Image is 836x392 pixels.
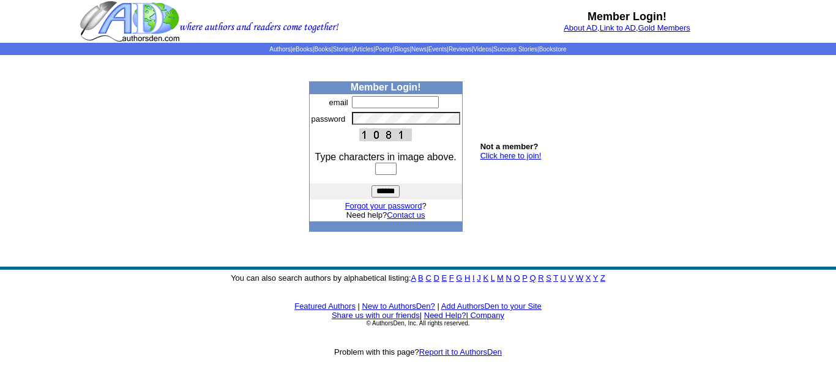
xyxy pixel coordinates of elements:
[546,273,551,283] a: S
[345,201,427,210] font: ?
[419,347,502,357] a: Report it to AuthorsDen
[294,301,356,311] a: Featured Authors
[359,128,412,141] img: This Is CAPTCHA Image
[561,273,566,283] a: U
[375,46,393,53] a: Poetry
[441,301,542,311] a: Add AuthorsDen to your Site
[473,46,491,53] a: Videos
[477,273,481,283] a: J
[418,273,424,283] a: B
[354,46,374,53] a: Articles
[362,301,435,311] a: New to AuthorsDen?
[522,273,527,283] a: P
[345,201,422,210] a: Forgot your password
[576,273,583,283] a: W
[497,273,504,283] a: M
[600,273,605,283] a: Z
[433,273,439,283] a: D
[428,46,447,53] a: Events
[472,273,475,283] a: I
[314,46,331,53] a: Books
[366,320,469,327] font: © AuthorsDen, Inc. All rights reserved.
[269,46,566,53] span: | | | | | | | | | | | |
[449,46,472,53] a: Reviews
[470,311,504,320] a: Company
[466,311,504,320] font: |
[394,46,409,53] a: Blogs
[483,273,488,283] a: K
[638,23,690,32] a: Gold Members
[346,210,425,220] font: Need help?
[315,152,457,162] font: Type characters in image above.
[456,273,462,283] a: G
[593,273,598,283] a: Y
[358,301,360,311] font: |
[465,273,470,283] a: H
[539,46,567,53] a: Bookstore
[586,273,591,283] a: X
[491,273,495,283] a: L
[538,273,543,283] a: R
[332,311,420,320] a: Share us with our friends
[569,273,574,283] a: V
[329,98,348,107] font: email
[480,151,542,160] a: Click here to join!
[493,46,537,53] a: Success Stories
[514,273,520,283] a: O
[506,273,512,283] a: N
[437,301,439,311] font: |
[424,311,466,320] a: Need Help?
[553,273,558,283] a: T
[425,273,431,283] a: C
[480,142,539,151] b: Not a member?
[269,46,290,53] a: Authors
[564,23,597,32] a: About AD
[420,311,422,320] font: |
[333,46,352,53] a: Stories
[529,273,536,283] a: Q
[334,347,502,357] font: Problem with this page?
[588,10,666,23] b: Member Login!
[351,82,421,92] b: Member Login!
[411,273,416,283] a: A
[600,23,636,32] a: Link to AD
[564,23,690,32] font: , ,
[441,273,447,283] a: E
[411,46,427,53] a: News
[449,273,454,283] a: F
[231,273,605,283] font: You can also search authors by alphabetical listing:
[312,114,346,124] font: password
[292,46,312,53] a: eBooks
[387,210,425,220] a: Contact us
